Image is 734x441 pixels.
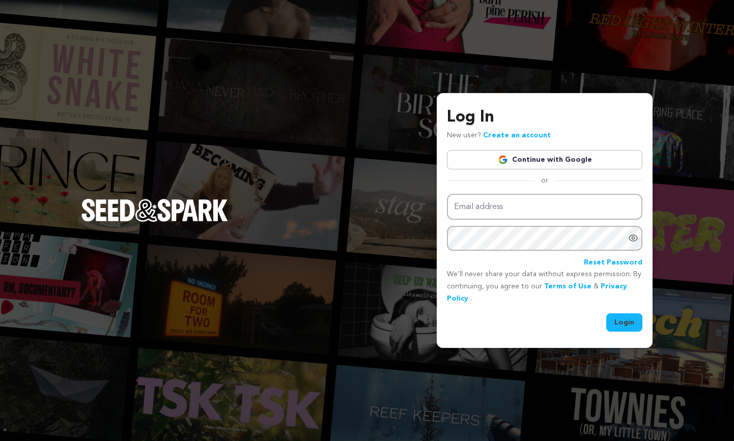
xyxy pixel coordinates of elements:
a: Terms of Use [544,283,591,290]
input: Email address [447,194,642,220]
a: Privacy Policy [447,283,627,302]
p: We’ll never share your data without express permission. By continuing, you agree to our & . [447,269,642,305]
span: or [535,175,554,186]
a: Seed&Spark Homepage [81,199,228,242]
img: Google logo [498,155,508,165]
button: Login [606,313,642,332]
a: Continue with Google [447,150,642,169]
a: Create an account [483,132,551,139]
p: New user? [447,130,551,142]
h3: Log In [447,105,642,130]
img: Seed&Spark Logo [81,199,228,221]
a: Show password as plain text. Warning: this will display your password on the screen. [628,233,638,243]
a: Reset Password [584,257,642,269]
